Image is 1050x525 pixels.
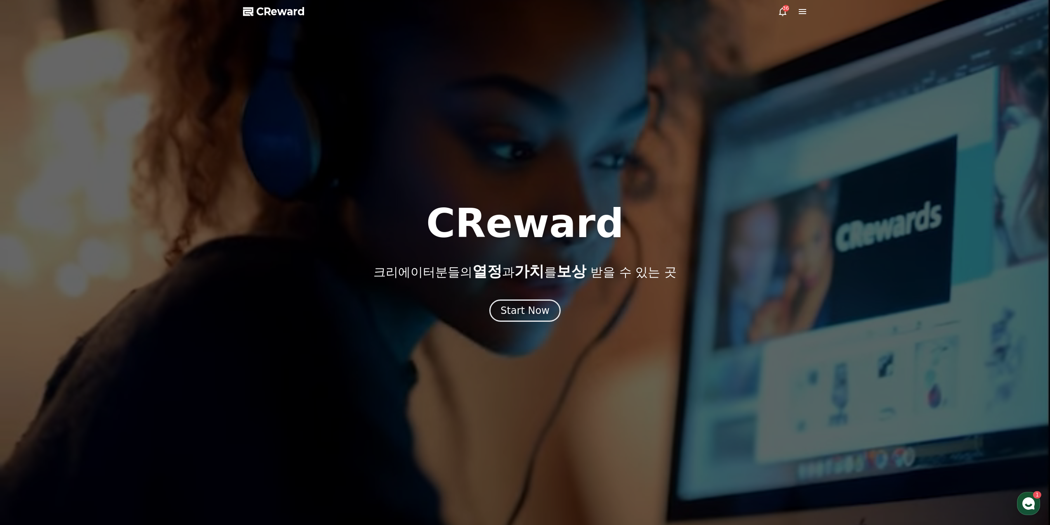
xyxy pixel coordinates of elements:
span: 보상 [557,263,586,280]
span: CReward [256,5,305,18]
div: Start Now [500,304,550,317]
p: 크리에이터분들의 과 를 받을 수 있는 곳 [373,263,676,280]
button: Start Now [489,299,561,322]
div: 36 [783,5,789,12]
span: 설정 [127,274,137,281]
a: 홈 [2,262,54,283]
span: 열정 [472,263,502,280]
a: 36 [778,7,788,17]
span: 홈 [26,274,31,281]
span: 대화 [76,275,85,281]
a: 1대화 [54,262,106,283]
a: 설정 [106,262,158,283]
span: 1 [84,261,87,268]
span: 가치 [514,263,544,280]
a: Start Now [489,308,561,316]
h1: CReward [426,204,624,243]
a: CReward [243,5,305,18]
